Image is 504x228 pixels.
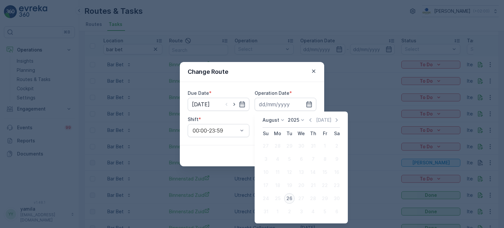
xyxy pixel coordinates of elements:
[272,154,283,164] div: 4
[331,154,342,164] div: 9
[188,67,228,76] p: Change Route
[255,90,289,96] label: Operation Date
[261,180,271,191] div: 17
[296,193,306,204] div: 27
[272,128,283,139] th: Monday
[272,206,283,217] div: 1
[283,128,295,139] th: Tuesday
[331,141,342,151] div: 2
[284,206,295,217] div: 2
[261,193,271,204] div: 24
[272,141,283,151] div: 28
[188,90,209,96] label: Due Date
[260,128,272,139] th: Sunday
[295,128,307,139] th: Wednesday
[296,154,306,164] div: 6
[284,180,295,191] div: 19
[261,141,271,151] div: 27
[284,193,295,204] div: 26
[331,180,342,191] div: 23
[272,167,283,177] div: 11
[296,141,306,151] div: 30
[288,117,299,123] p: 2025
[272,193,283,204] div: 25
[331,206,342,217] div: 6
[331,128,343,139] th: Saturday
[307,128,319,139] th: Thursday
[255,98,316,111] input: dd/mm/yyyy
[308,167,318,177] div: 14
[296,167,306,177] div: 13
[320,167,330,177] div: 15
[320,193,330,204] div: 29
[188,98,249,111] input: dd/mm/yyyy
[308,154,318,164] div: 7
[296,206,306,217] div: 3
[320,206,330,217] div: 5
[316,117,331,123] p: [DATE]
[308,141,318,151] div: 31
[284,167,295,177] div: 12
[308,180,318,191] div: 21
[261,154,271,164] div: 3
[284,154,295,164] div: 5
[261,167,271,177] div: 10
[308,206,318,217] div: 4
[308,193,318,204] div: 28
[188,116,199,122] label: Shift
[261,206,271,217] div: 31
[296,180,306,191] div: 20
[319,128,331,139] th: Friday
[272,180,283,191] div: 18
[284,141,295,151] div: 29
[320,180,330,191] div: 22
[320,154,330,164] div: 8
[262,117,279,123] p: August
[331,167,342,177] div: 16
[331,193,342,204] div: 30
[320,141,330,151] div: 1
